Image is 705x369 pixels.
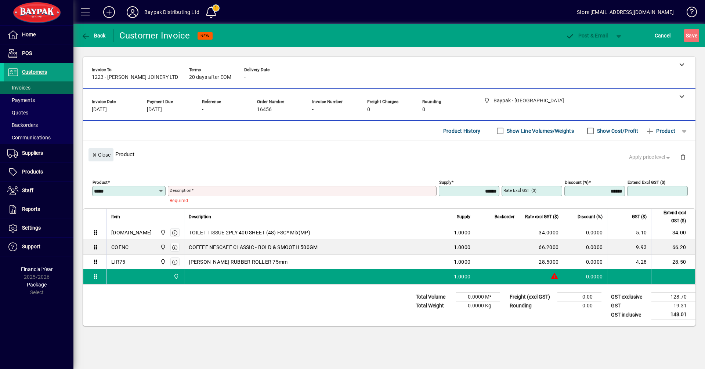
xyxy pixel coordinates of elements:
[4,26,73,44] a: Home
[495,213,514,221] span: Backorder
[4,131,73,144] a: Communications
[22,225,41,231] span: Settings
[92,74,178,80] span: 1223 - [PERSON_NAME] JOINERY LTD
[4,182,73,200] a: Staff
[454,258,471,266] span: 1.0000
[121,6,144,19] button: Profile
[686,33,689,39] span: S
[22,187,33,193] span: Staff
[22,169,43,175] span: Products
[454,273,471,280] span: 1.0000
[686,30,697,41] span: ave
[88,148,113,161] button: Close
[27,282,47,288] span: Package
[4,94,73,106] a: Payments
[4,219,73,237] a: Settings
[629,153,672,161] span: Apply price level
[170,196,431,204] mat-error: Required
[651,240,695,255] td: 66.20
[22,69,47,75] span: Customers
[147,107,162,113] span: [DATE]
[73,29,114,42] app-page-header-button: Back
[4,81,73,94] a: Invoices
[562,29,612,42] button: Post & Email
[632,213,647,221] span: GST ($)
[563,240,607,255] td: 0.0000
[565,33,608,39] span: ost & Email
[651,293,695,302] td: 128.70
[457,213,470,221] span: Supply
[651,310,695,319] td: 148.01
[578,213,603,221] span: Discount (%)
[656,209,686,225] span: Extend excl GST ($)
[189,244,318,251] span: COFFEE NESCAFE CLASSIC - BOLD & SMOOTH 500GM
[4,163,73,181] a: Products
[7,110,28,116] span: Quotes
[7,97,35,103] span: Payments
[111,229,152,236] div: [DOMAIN_NAME]
[607,240,651,255] td: 9.93
[557,293,601,302] td: 0.00
[607,302,651,310] td: GST
[563,269,607,284] td: 0.0000
[454,229,471,236] span: 1.0000
[158,258,167,266] span: Baypak - Onekawa
[257,107,272,113] span: 16456
[412,302,456,310] td: Total Weight
[607,255,651,269] td: 4.28
[681,1,696,25] a: Knowledge Base
[367,107,370,113] span: 0
[7,85,30,91] span: Invoices
[7,122,38,128] span: Backorders
[87,151,115,158] app-page-header-button: Close
[524,244,558,251] div: 66.2000
[111,258,125,266] div: LIR75
[454,244,471,251] span: 1.0000
[4,144,73,162] a: Suppliers
[524,229,558,236] div: 34.0000
[626,151,675,164] button: Apply price level
[92,107,107,113] span: [DATE]
[171,273,180,281] span: Baypak - Onekawa
[200,33,210,38] span: NEW
[79,29,108,42] button: Back
[111,213,120,221] span: Item
[443,125,481,137] span: Product History
[91,149,111,161] span: Close
[83,141,695,168] div: Product
[525,213,558,221] span: Rate excl GST ($)
[4,44,73,63] a: POS
[22,206,40,212] span: Reports
[607,293,651,302] td: GST exclusive
[651,302,695,310] td: 19.31
[93,180,108,185] mat-label: Product
[655,30,671,41] span: Cancel
[557,302,601,310] td: 0.00
[22,244,40,249] span: Support
[651,225,695,240] td: 34.00
[505,127,574,135] label: Show Line Volumes/Weights
[506,302,557,310] td: Rounding
[563,255,607,269] td: 0.0000
[202,107,203,113] span: -
[628,180,665,185] mat-label: Extend excl GST ($)
[563,225,607,240] td: 0.0000
[4,119,73,131] a: Backorders
[674,154,692,160] app-page-header-button: Delete
[7,135,51,140] span: Communications
[506,293,557,302] td: Freight (excl GST)
[4,200,73,219] a: Reports
[312,107,314,113] span: -
[596,127,638,135] label: Show Cost/Profit
[578,33,582,39] span: P
[81,33,106,39] span: Back
[4,238,73,256] a: Support
[440,124,484,138] button: Product History
[170,188,191,193] mat-label: Description
[607,225,651,240] td: 5.10
[22,50,32,56] span: POS
[412,293,456,302] td: Total Volume
[577,6,674,18] div: Store [EMAIL_ADDRESS][DOMAIN_NAME]
[189,229,310,236] span: TOILET TISSUE 2PLY 400 SHEET (48) FSC* Mix(MP)
[456,293,500,302] td: 0.0000 M³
